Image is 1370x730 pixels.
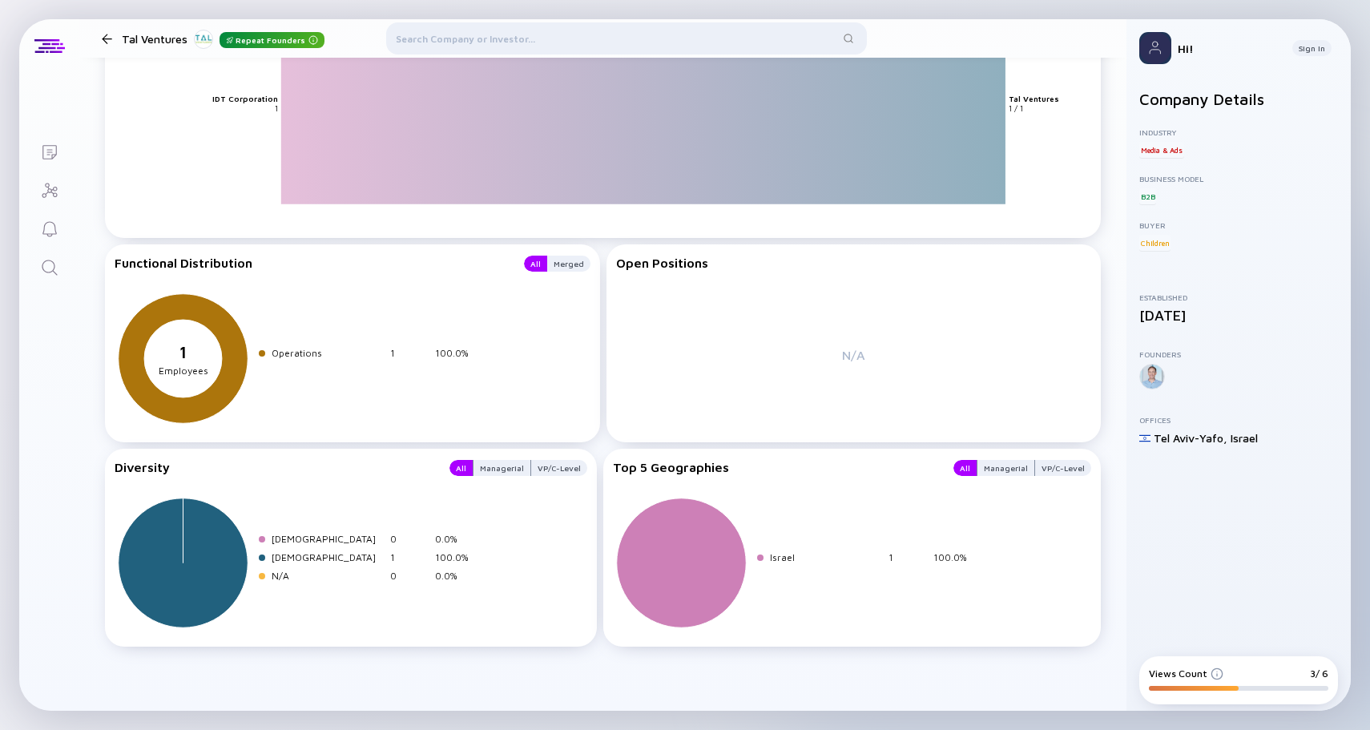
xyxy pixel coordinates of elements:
[179,342,187,361] tspan: 1
[1139,188,1156,204] div: B2B
[390,551,429,563] div: 1
[272,533,384,545] div: [DEMOGRAPHIC_DATA]
[1035,460,1091,476] button: VP/C-Level
[435,551,473,563] div: 100.0%
[122,29,324,49] div: Tal Ventures
[1149,667,1223,680] div: Views Count
[888,551,927,563] div: 1
[19,170,79,208] a: Investor Map
[159,365,208,377] tspan: Employees
[19,208,79,247] a: Reminders
[1139,174,1338,184] div: Business Model
[1139,292,1338,302] div: Established
[524,256,547,272] button: All
[272,551,384,563] div: [DEMOGRAPHIC_DATA]
[977,460,1034,476] div: Managerial
[435,347,473,359] div: 100.0%
[1139,142,1184,158] div: Media & Ads
[1154,431,1227,445] div: Tel Aviv-Yafo ,
[435,570,473,582] div: 0.0%
[616,282,1092,428] div: N/A
[977,460,1035,476] button: Managerial
[1139,90,1338,108] h2: Company Details
[531,460,587,476] button: VP/C-Level
[19,247,79,285] a: Search
[272,347,384,359] div: Operations
[1139,433,1150,444] img: Israel Flag
[275,103,278,113] text: 1
[1139,307,1338,324] div: [DATE]
[933,551,972,563] div: 100.0%
[390,570,429,582] div: 0
[212,94,278,103] text: IDT Corporation
[390,347,429,359] div: 1
[1231,431,1258,445] div: Israel
[473,460,530,476] div: Managerial
[1139,415,1338,425] div: Offices
[390,533,429,545] div: 0
[1009,103,1024,113] text: 1 / 1
[770,551,882,563] div: Israel
[1139,349,1338,359] div: Founders
[115,256,508,272] div: Functional Distribution
[616,256,1092,270] div: Open Positions
[1310,667,1328,680] div: 3/ 6
[1009,94,1060,103] text: Tal Ventures
[272,570,384,582] div: N/A
[547,256,590,272] button: Merged
[19,131,79,170] a: Lists
[1292,40,1332,56] button: Sign In
[1139,235,1171,251] div: Children
[613,460,938,476] div: Top 5 Geographies
[1139,127,1338,137] div: Industry
[1178,42,1279,55] div: Hi!
[449,460,473,476] button: All
[435,533,473,545] div: 0.0%
[1139,32,1171,64] img: Profile Picture
[473,460,531,476] button: Managerial
[1139,220,1338,230] div: Buyer
[115,460,433,476] div: Diversity
[953,460,977,476] button: All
